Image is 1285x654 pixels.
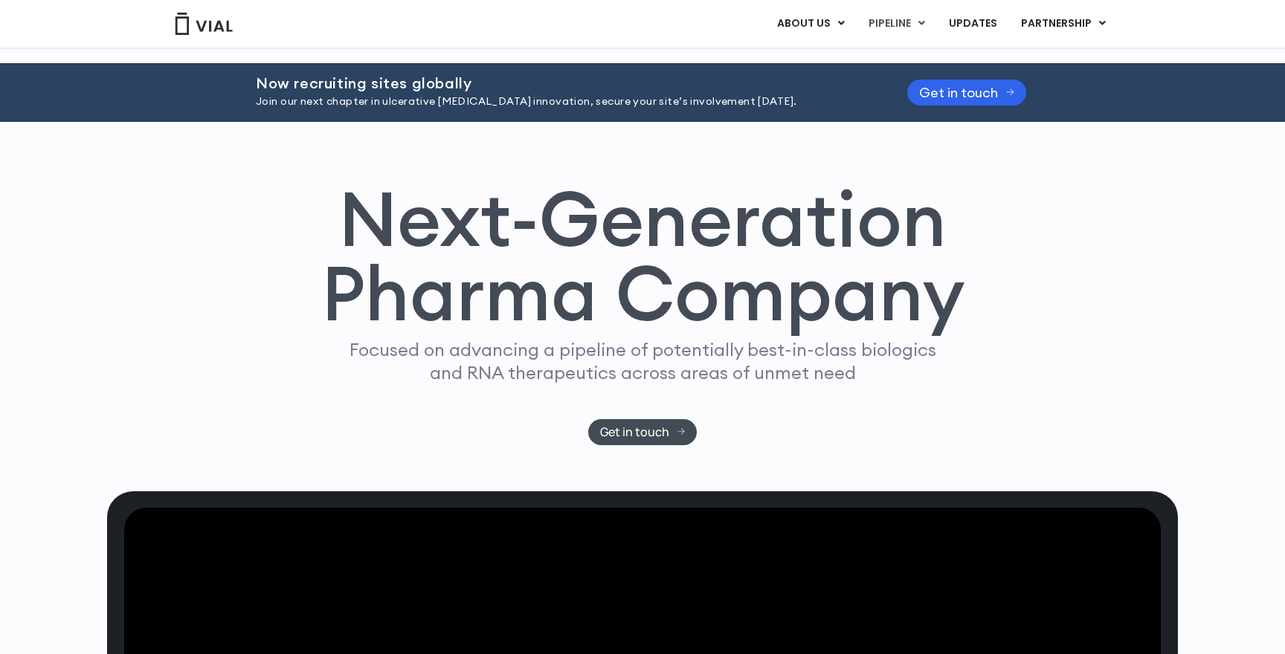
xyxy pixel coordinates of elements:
span: Get in touch [600,427,669,438]
a: UPDATES [937,11,1008,36]
a: PARTNERSHIPMenu Toggle [1009,11,1118,36]
h1: Next-Generation Pharma Company [321,181,964,331]
p: Join our next chapter in ulcerative [MEDICAL_DATA] innovation, secure your site’s involvement [DA... [256,94,870,110]
img: Vial Logo [174,13,234,35]
a: ABOUT USMenu Toggle [765,11,856,36]
a: Get in touch [588,419,698,445]
span: Get in touch [919,87,998,98]
p: Focused on advancing a pipeline of potentially best-in-class biologics and RNA therapeutics acros... [343,338,942,384]
a: Get in touch [907,80,1026,106]
h2: Now recruiting sites globally [256,75,870,91]
a: PIPELINEMenu Toggle [857,11,936,36]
